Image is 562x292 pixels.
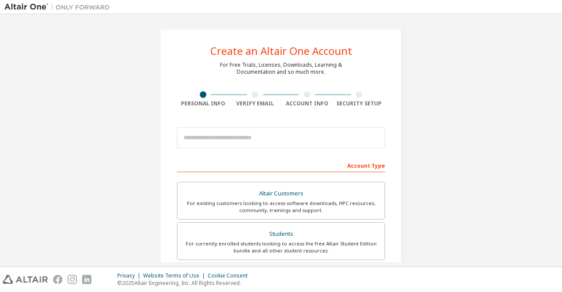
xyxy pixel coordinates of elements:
img: altair_logo.svg [3,275,48,284]
div: Verify Email [229,100,281,107]
div: Privacy [117,272,143,279]
img: linkedin.svg [82,275,91,284]
div: Account Info [281,100,333,107]
p: © 2025 Altair Engineering, Inc. All Rights Reserved. [117,279,253,287]
div: For currently enrolled students looking to access the free Altair Student Edition bundle and all ... [183,240,379,254]
div: Account Type [177,158,385,172]
img: facebook.svg [53,275,62,284]
img: instagram.svg [68,275,77,284]
div: Security Setup [333,100,385,107]
div: Cookie Consent [208,272,253,279]
div: Altair Customers [183,187,379,200]
div: For existing customers looking to access software downloads, HPC resources, community, trainings ... [183,200,379,214]
div: Students [183,228,379,240]
div: Website Terms of Use [143,272,208,279]
div: Create an Altair One Account [210,46,352,56]
img: Altair One [4,3,114,11]
div: For Free Trials, Licenses, Downloads, Learning & Documentation and so much more. [220,61,342,76]
div: Personal Info [177,100,229,107]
